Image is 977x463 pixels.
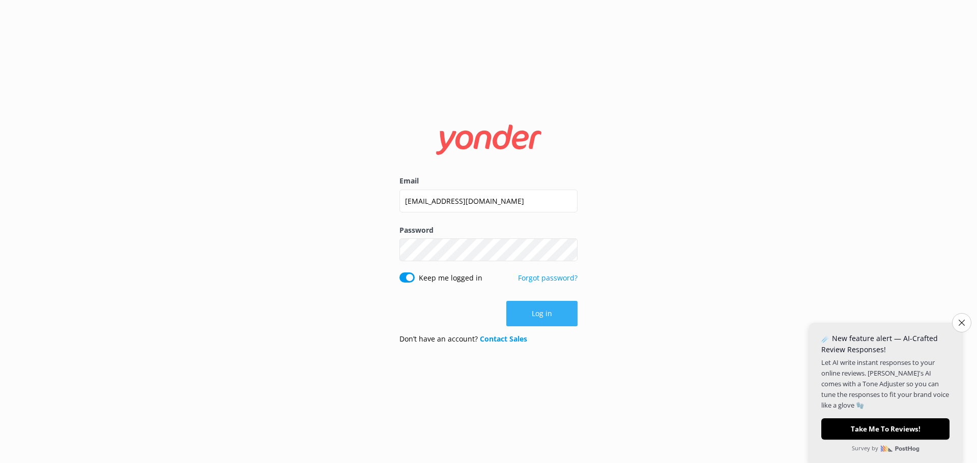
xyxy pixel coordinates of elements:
[419,272,482,284] label: Keep me logged in
[557,240,578,260] button: Show password
[506,301,578,326] button: Log in
[518,273,578,283] a: Forgot password?
[480,334,527,344] a: Contact Sales
[399,225,578,236] label: Password
[399,175,578,187] label: Email
[399,333,527,345] p: Don’t have an account?
[399,190,578,212] input: user@emailaddress.com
